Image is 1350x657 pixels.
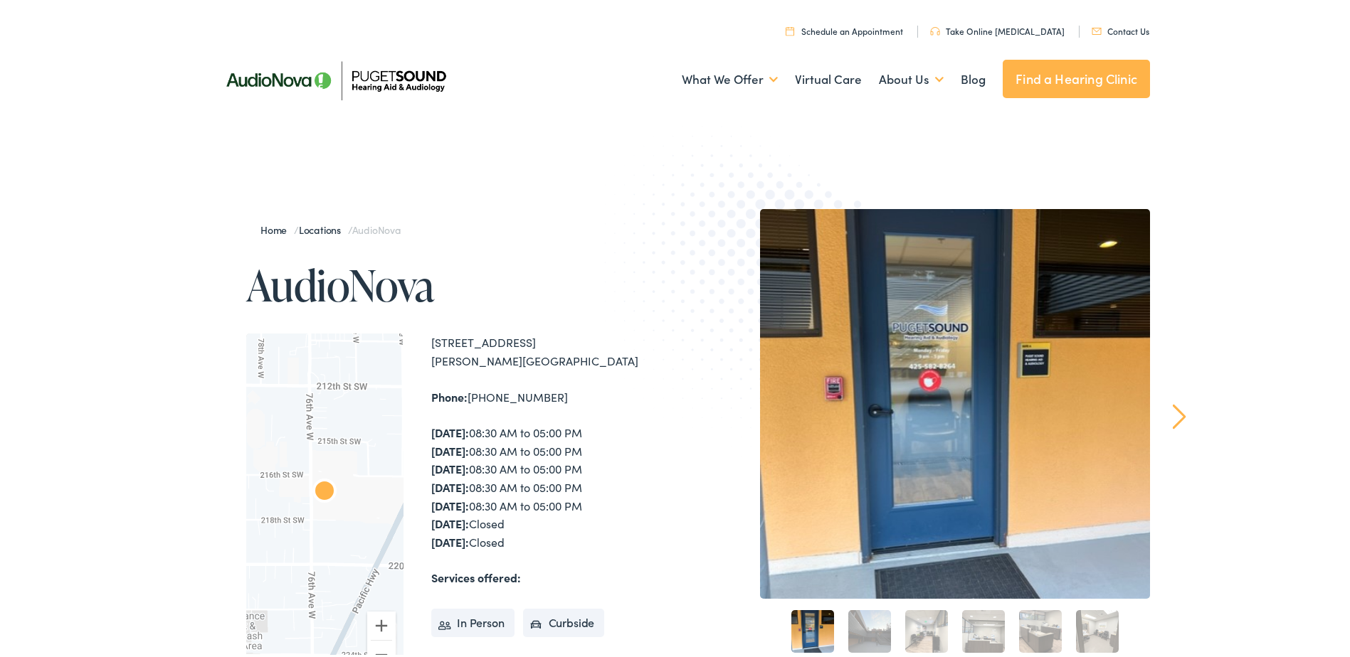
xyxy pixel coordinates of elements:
div: AudioNova [307,473,342,507]
a: 5 [1019,607,1062,650]
a: What We Offer [682,50,778,103]
strong: [DATE]: [431,513,469,528]
a: Locations [299,220,348,234]
strong: [DATE]: [431,476,469,492]
button: Zoom in [367,609,396,637]
strong: [DATE]: [431,495,469,511]
strong: Phone: [431,386,468,402]
a: 3 [905,607,948,650]
strong: [DATE]: [431,458,469,474]
li: Curbside [523,606,605,634]
div: [STREET_ADDRESS] [PERSON_NAME][GEOGRAPHIC_DATA] [431,331,680,367]
a: Blog [961,50,986,103]
span: AudioNova [352,220,401,234]
h1: AudioNova [246,259,680,306]
a: 6 [1076,607,1119,650]
strong: Services offered: [431,567,521,582]
div: 08:30 AM to 05:00 PM 08:30 AM to 05:00 PM 08:30 AM to 05:00 PM 08:30 AM to 05:00 PM 08:30 AM to 0... [431,421,680,548]
li: In Person [431,606,515,634]
a: Home [260,220,294,234]
img: utility icon [786,23,794,33]
a: Schedule an Appointment [786,22,903,34]
img: utility icon [930,24,940,33]
a: 1 [791,607,834,650]
strong: [DATE]: [431,531,469,547]
strong: [DATE]: [431,422,469,437]
a: About Us [879,50,944,103]
a: Contact Us [1092,22,1149,34]
a: Virtual Care [795,50,862,103]
a: Find a Hearing Clinic [1003,57,1150,95]
a: 4 [962,607,1005,650]
span: / / [260,220,401,234]
a: Take Online [MEDICAL_DATA] [930,22,1065,34]
strong: [DATE]: [431,440,469,456]
img: utility icon [1092,25,1102,32]
div: [PHONE_NUMBER] [431,385,680,404]
a: 2 [848,607,891,650]
a: Next [1173,401,1186,427]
